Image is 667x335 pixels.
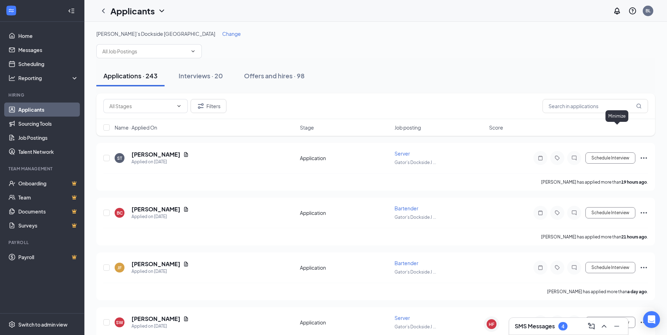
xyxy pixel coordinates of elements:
svg: Document [183,316,189,322]
svg: Document [183,206,189,212]
svg: Notifications [613,7,621,15]
svg: ComposeMessage [587,322,596,330]
svg: Tag [553,265,562,270]
div: HF [489,321,494,327]
h5: [PERSON_NAME] [132,315,180,323]
span: Bartender [395,205,418,211]
span: Bartender [395,260,418,266]
svg: Ellipses [640,209,648,217]
svg: ChatInactive [570,210,578,216]
div: Team Management [8,166,77,172]
span: Gator’s Dockside J ... [395,215,436,220]
svg: MagnifyingGlass [636,103,642,109]
div: Open Intercom Messenger [643,311,660,328]
button: Minimize [611,321,622,332]
svg: Filter [197,102,205,110]
div: 4 [562,323,564,329]
h5: [PERSON_NAME] [132,260,180,268]
div: Applied on [DATE] [132,213,189,220]
div: BC [117,210,123,216]
svg: Settings [8,321,15,328]
span: Score [489,124,503,131]
svg: ChevronUp [600,322,608,330]
svg: Tag [553,210,562,216]
div: Offers and hires · 98 [244,71,304,80]
div: Applied on [DATE] [132,158,189,165]
input: All Stages [109,102,173,110]
button: Schedule Interview [585,262,635,273]
div: Hiring [8,92,77,98]
a: Talent Network [18,145,78,159]
svg: Minimize [613,322,621,330]
span: Gator’s Dockside J ... [395,324,436,329]
div: BL [646,8,650,14]
a: ChevronLeft [99,7,108,15]
div: JF [117,265,122,271]
svg: Note [536,155,545,161]
a: Scheduling [18,57,78,71]
svg: Document [183,152,189,157]
span: Name · Applied On [115,124,157,131]
h5: [PERSON_NAME] [132,151,180,158]
b: 21 hours ago [621,234,647,239]
span: Server [395,150,410,157]
svg: WorkstreamLogo [8,7,15,14]
svg: Note [536,210,545,216]
div: SW [116,320,123,326]
div: Application [300,319,390,326]
p: [PERSON_NAME] has applied more than . [547,289,648,295]
svg: Ellipses [640,263,648,272]
b: 19 hours ago [621,179,647,185]
div: Minimize [605,110,628,122]
div: Application [300,209,390,216]
span: Job posting [395,124,421,131]
div: Payroll [8,239,77,245]
svg: QuestionInfo [628,7,637,15]
svg: ChatInactive [570,265,578,270]
button: Filter Filters [191,99,226,113]
div: Switch to admin view [18,321,68,328]
svg: Ellipses [640,154,648,162]
input: All Job Postings [102,47,187,55]
a: OnboardingCrown [18,176,78,190]
span: Gator’s Dockside J ... [395,160,436,165]
a: SurveysCrown [18,218,78,232]
span: Change [222,31,241,37]
button: ComposeMessage [586,321,597,332]
div: ST [117,155,122,161]
svg: Tag [553,155,562,161]
h3: SMS Messages [515,322,555,330]
button: Schedule Interview [585,152,635,164]
a: Home [18,29,78,43]
span: Server [395,315,410,321]
a: Sourcing Tools [18,117,78,131]
div: Applications · 243 [103,71,158,80]
div: Applied on [DATE] [132,323,189,330]
svg: ChatInactive [570,155,578,161]
svg: Analysis [8,74,15,81]
a: DocumentsCrown [18,204,78,218]
a: Job Postings [18,131,78,145]
svg: ChevronDown [158,7,166,15]
a: PayrollCrown [18,250,78,264]
a: Applicants [18,103,78,117]
p: [PERSON_NAME] has applied more than . [541,179,648,185]
svg: Collapse [68,7,75,14]
a: TeamCrown [18,190,78,204]
h5: [PERSON_NAME] [132,205,180,213]
svg: Document [183,261,189,267]
b: a day ago [627,289,647,294]
div: Reporting [18,74,79,81]
div: Interviews · 20 [179,71,223,80]
button: Schedule Interview [585,317,635,328]
svg: Note [536,265,545,270]
svg: ChevronDown [190,48,196,54]
svg: Ellipses [640,318,648,327]
span: [PERSON_NAME]’s Dockside [GEOGRAPHIC_DATA] [96,31,215,37]
div: Application [300,264,390,271]
span: Stage [300,124,314,131]
button: ChevronUp [598,321,610,332]
a: Messages [18,43,78,57]
input: Search in applications [543,99,648,113]
svg: ChevronDown [176,103,182,109]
